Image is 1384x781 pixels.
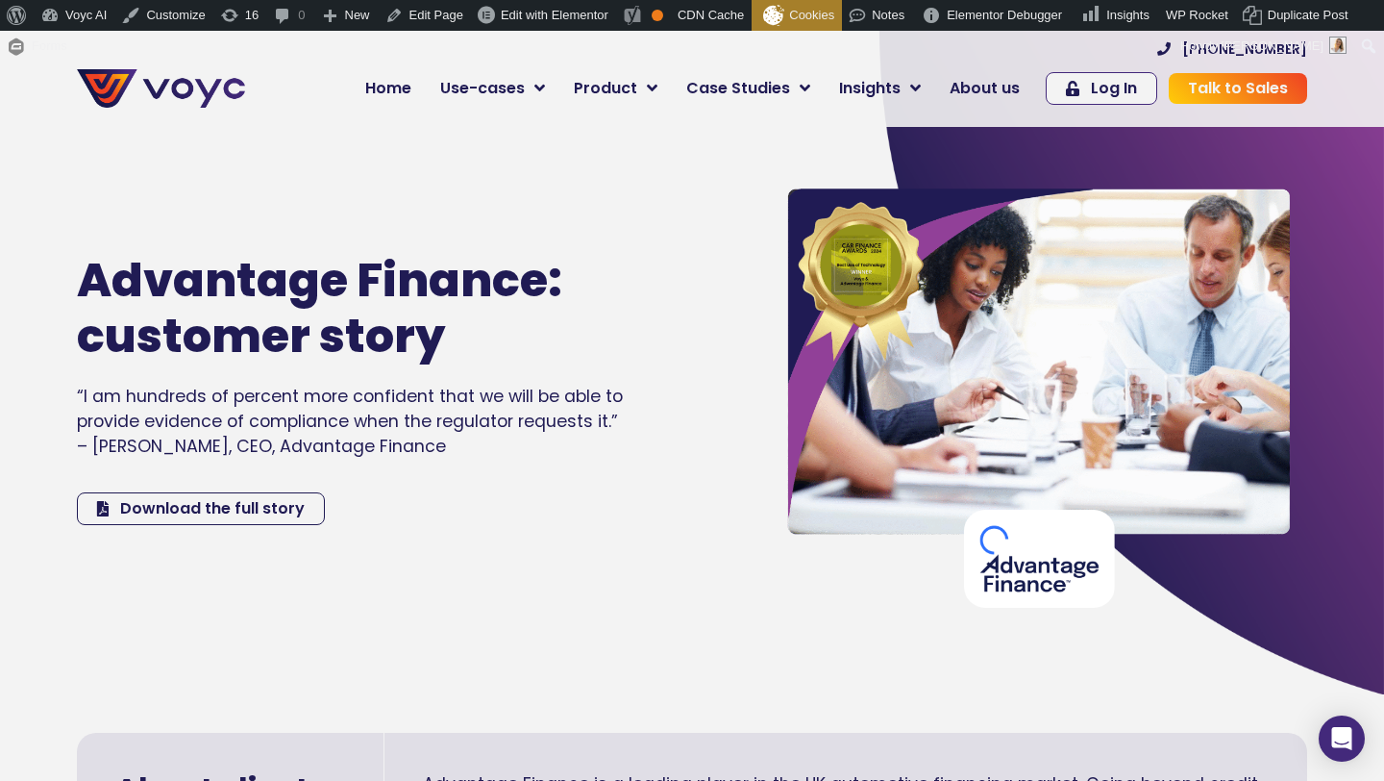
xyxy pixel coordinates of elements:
[77,385,623,459] span: “I am hundreds of percent more confident that we will be able to provide evidence of compliance w...
[839,77,901,100] span: Insights
[1157,42,1307,56] a: [PHONE_NUMBER]
[32,31,67,62] span: Forms
[1091,81,1137,96] span: Log In
[1174,31,1354,62] a: Howdy,
[120,501,305,516] span: Download the full story
[1106,8,1149,22] span: Insights
[672,69,825,108] a: Case Studies
[1169,73,1307,104] a: Talk to Sales
[1188,81,1288,96] span: Talk to Sales
[950,77,1020,100] span: About us
[77,253,569,364] h1: Advantage Finance: customer story
[501,8,608,22] span: Edit with Elementor
[440,77,525,100] span: Use-cases
[574,77,637,100] span: Product
[77,69,245,108] img: voyc-full-logo
[365,77,411,100] span: Home
[825,69,935,108] a: Insights
[1221,38,1323,53] span: [PERSON_NAME]
[686,77,790,100] span: Case Studies
[1046,72,1157,105] a: Log In
[559,69,672,108] a: Product
[426,69,559,108] a: Use-cases
[351,69,426,108] a: Home
[935,69,1034,108] a: About us
[652,10,663,21] div: OK
[1319,716,1365,762] div: Open Intercom Messenger
[77,492,325,525] a: Download the full story
[964,510,1115,608] img: advantage finance logo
